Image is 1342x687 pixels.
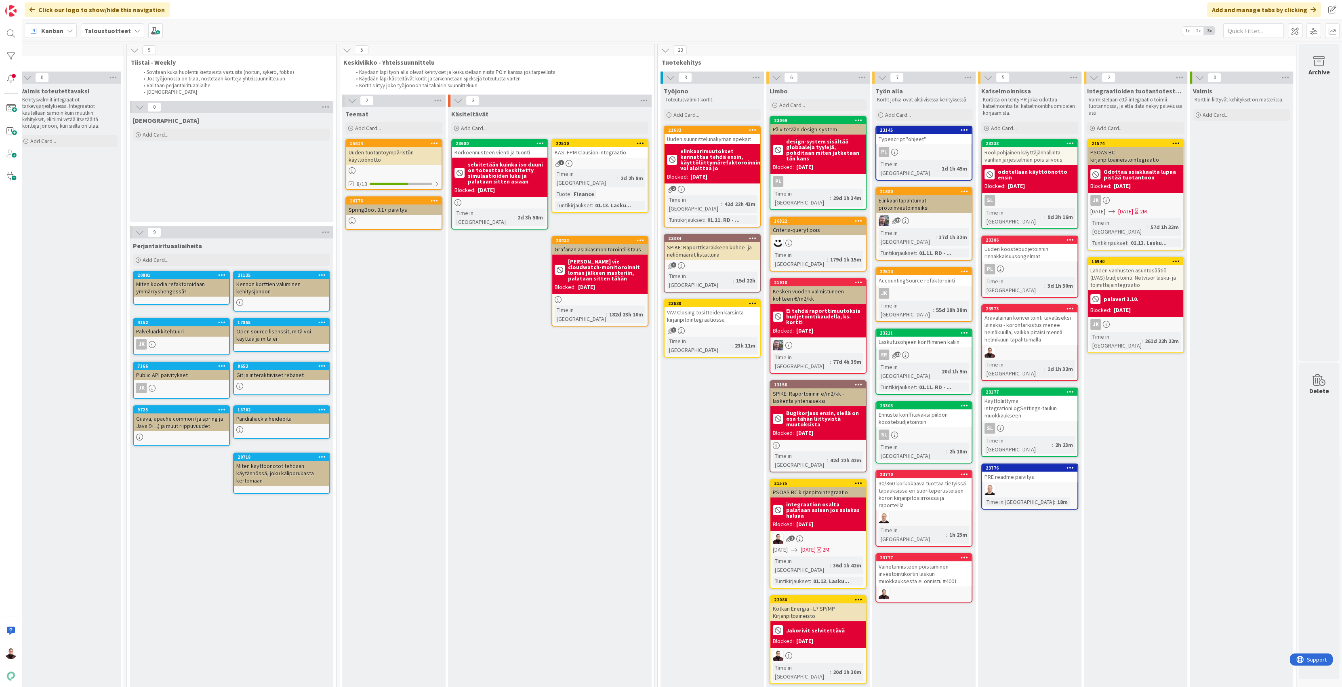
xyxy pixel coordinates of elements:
b: Taloustuotteet [84,27,131,35]
div: 2377030/360-korkokaava tuottaa tietyissä tapauksissa eri suoriteperusteisen koron kirjanpitosiirr... [876,471,972,510]
div: 23770 [876,471,972,478]
div: 23386Uuden koostebudjetoinnin rinnakkaisuusongelmat [982,236,1077,261]
div: 23145 [876,126,972,134]
span: : [514,213,515,222]
li: Kortit siirtyy joko työjonoon tai takaisin suunnitteluun [351,82,646,89]
span: 7 [890,73,904,82]
span: 1x [1182,27,1193,35]
span: 0 [35,73,49,82]
span: Työn alla [875,87,903,95]
div: 23238 [982,140,1077,147]
b: Ei tehdä raporttimuutoksia budjetointikaudella, ks. kortti [786,308,863,325]
div: 10776SpringBoot 3.1+ päivitys [346,197,442,215]
div: 2d 2h 8m [618,174,645,183]
div: MH [770,238,866,248]
span: Add Card... [143,131,168,138]
div: ER [876,350,972,360]
div: Typescript "ohjeet" [876,134,972,144]
div: 23630 [668,301,760,306]
div: 55d 18h 38m [934,306,969,314]
span: Valmis toteutettavaksi [21,87,89,95]
div: 37d 1h 32m [937,233,969,242]
div: AA [770,533,866,544]
img: AA [773,650,783,661]
li: Käydään läpi käsiteltävät kortit ja tarkennetaan speksejä toteutusta varten [351,76,646,82]
div: 23680Korkoennusteen vienti ja tuonti [452,140,547,158]
div: 23145 [880,127,972,133]
div: 23384 [665,235,760,242]
div: 20718Miten käyttöönotot tehdään käytännössä, joku käliporukasta kertomaan [234,453,329,486]
div: Finance [572,190,596,198]
img: TK [773,340,783,350]
span: : [592,201,593,210]
div: Blocked: [667,173,688,181]
span: : [933,306,934,314]
p: Kortista on tehty PR joka odottaa katselmointia tai katselmointihuomioiden korjaamista. [983,97,1077,116]
span: [DATE] [1090,207,1105,216]
div: [DATE] [578,283,595,291]
span: 0 [147,102,161,112]
span: : [936,233,937,242]
img: AA [5,648,17,659]
div: [DATE] [1008,182,1025,190]
span: Add Card... [1203,111,1228,118]
img: AA [984,347,995,358]
div: Time in [GEOGRAPHIC_DATA] [667,195,721,213]
b: elinkaarimuutokset kannattaa tehdä ensin, käyttöliittymärefaktoroinnin voi aloittaa jo [680,148,760,171]
div: 20718 [234,453,329,461]
span: : [733,276,734,285]
span: Add Card... [1097,124,1123,132]
div: 21918 [770,279,866,286]
div: Kennon korttien valuminen kehitysjonoon [234,279,329,297]
div: 9725 [134,406,229,413]
img: avatar [5,670,17,682]
div: 21135Kennon korttien valuminen kehitysjonoon [234,272,329,297]
div: 22514 [876,268,972,275]
input: Quick Filter... [1223,23,1284,38]
span: 2x [1193,27,1204,35]
div: JK [1088,319,1183,330]
div: sl [982,423,1077,434]
div: 9725Guava, apache common (ja spring ja Java 9+...) ja muut riippuvuudet [134,406,229,431]
span: 3 [678,73,692,82]
b: Odottaa asiakkaalta lupaa pistää tuotantoon [1104,169,1181,180]
div: 23069 [770,117,866,124]
div: 16940 [1088,258,1183,265]
div: [DATE] [1114,182,1131,190]
div: [DATE] [796,163,813,171]
div: sl [982,195,1077,206]
div: 23776PRE readme päivitys [982,464,1077,482]
div: 21574PSOAS BC kirjanpitoaineistointegraatio [1088,140,1183,165]
div: Kesken vuoden valmistuneen kohteen €/m2/kk [770,286,866,304]
div: 21135 [234,272,329,279]
div: Uuden koostebudjetoinnin rinnakkaisuusongelmat [982,244,1077,261]
p: Varmistetaan että integraatio toimii tuotannossa, ja että data näkyy palvelussa asti. [1089,97,1182,116]
div: Blocked: [1090,306,1111,314]
div: AA [876,589,972,599]
div: PL [876,147,972,157]
span: Add Card... [885,111,911,118]
div: 9d 3h 16m [1045,213,1075,221]
div: Tuntikirjaukset [667,215,704,224]
div: 22510 [552,140,648,147]
span: 2 [671,186,676,191]
div: Uuden suunnittelunäkymän speksit [665,134,760,144]
span: [DATE] [1118,207,1133,216]
div: AccountingSource refaktorointi [876,275,972,286]
div: 20891 [137,272,229,278]
div: 23177Käyttöliittymä IntegrationLogSettings-taulun muokkaukseen [982,388,1077,421]
div: 21680Elinkaaritapahtumat protoinvestoinneiksi [876,188,972,213]
span: : [721,200,722,209]
span: 2 [1102,73,1115,82]
div: Time in [GEOGRAPHIC_DATA] [555,306,606,323]
div: Time in [GEOGRAPHIC_DATA] [984,208,1044,226]
span: Tiistai - Weekly [131,58,326,66]
div: Uuden tuotantoympäristön käyttöönotto [346,147,442,165]
div: 7166 [134,362,229,370]
div: 23177 [982,388,1077,396]
b: [PERSON_NAME] vie cloudwatch-monitoroinnit loman jälkeen masteriin, palataan sitten tähän [568,259,645,281]
div: Tuntikirjaukset [555,201,592,210]
div: Time in [GEOGRAPHIC_DATA] [773,189,830,207]
div: 23630VAV Closing tositteiden karsinta kirjanpitointegraatiossa [665,300,760,325]
p: Kortit jotka ovat aktiivisessa kehityksessä. [877,97,971,103]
